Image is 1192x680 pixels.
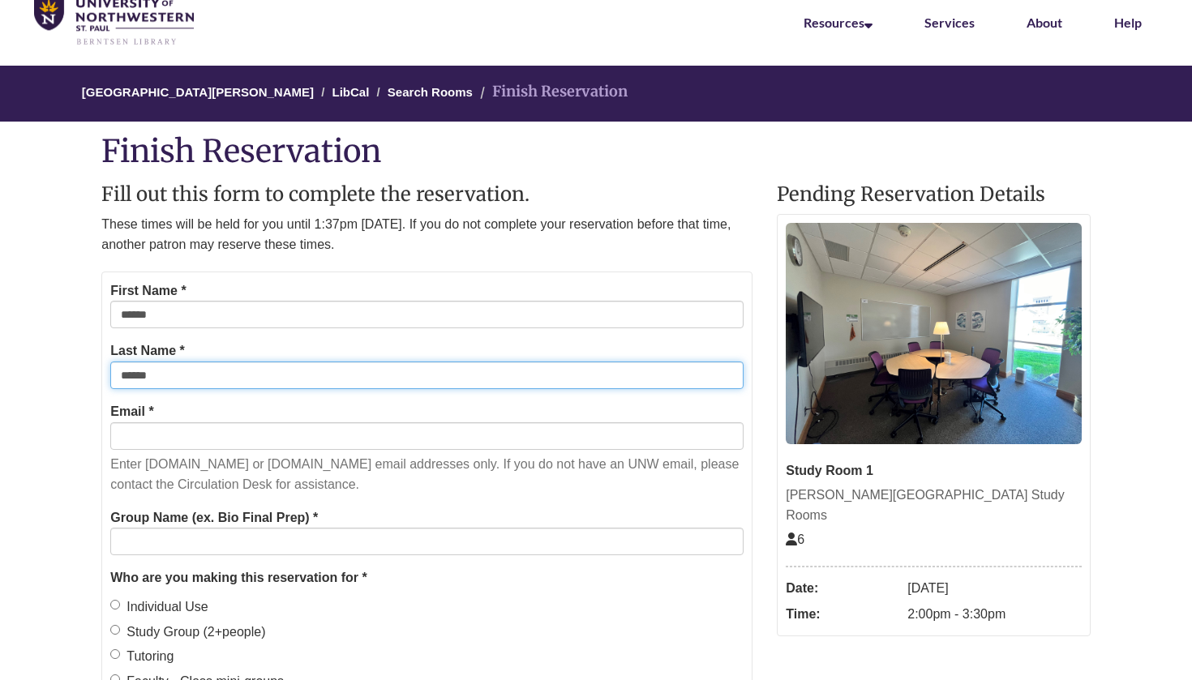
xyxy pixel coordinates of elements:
[110,454,744,495] p: Enter [DOMAIN_NAME] or [DOMAIN_NAME] email addresses only. If you do not have an UNW email, pleas...
[82,85,314,99] a: [GEOGRAPHIC_DATA][PERSON_NAME]
[786,575,899,601] dt: Date:
[110,597,208,618] label: Individual Use
[110,625,120,635] input: Study Group (2+people)
[804,15,873,30] a: Resources
[1027,15,1062,30] a: About
[101,214,753,255] p: These times will be held for you until 1:37pm [DATE]. If you do not complete your reservation bef...
[777,184,1091,205] h2: Pending Reservation Details
[786,601,899,627] dt: Time:
[101,66,1091,122] nav: Breadcrumb
[110,567,744,588] legend: Who are you making this reservation for *
[786,460,1082,481] div: Study Room 1
[110,649,120,659] input: Tutoring
[476,80,628,104] li: Finish Reservation
[110,622,265,643] label: Study Group (2+people)
[110,507,318,528] label: Group Name (ex. Bio Final Prep) *
[907,575,1082,601] dd: [DATE]
[110,646,174,667] label: Tutoring
[786,485,1082,526] div: [PERSON_NAME][GEOGRAPHIC_DATA] Study Rooms
[110,401,153,422] label: Email *
[786,223,1082,444] img: Study Room 1
[907,601,1082,627] dd: 2:00pm - 3:30pm
[1114,15,1142,30] a: Help
[786,532,804,546] span: The capacity of this space
[110,280,186,302] label: First Name *
[924,15,975,30] a: Services
[110,600,120,609] input: Individual Use
[110,340,185,361] label: Last Name *
[101,184,753,205] h2: Fill out this form to complete the reservation.
[388,85,473,99] a: Search Rooms
[332,85,370,99] a: LibCal
[101,134,1091,168] h1: Finish Reservation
